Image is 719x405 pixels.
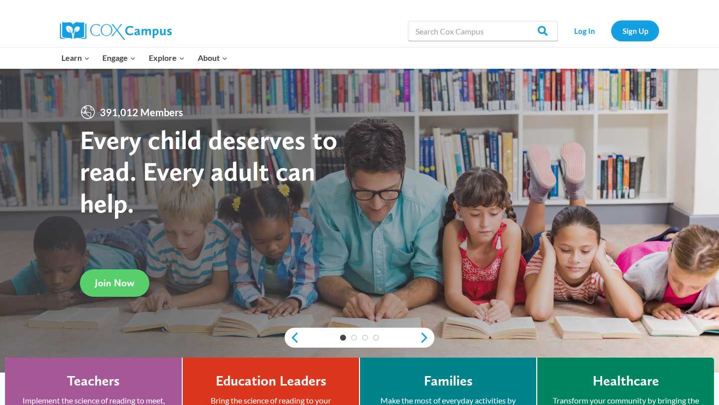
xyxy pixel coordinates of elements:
span: About [198,51,228,64]
h4: Teachers [67,373,120,390]
span: Join Now [95,277,134,289]
h4: Education Leaders [216,373,327,390]
h4: Healthcare [593,373,659,390]
strong: Every child deserves to read. Every adult can help. [80,124,338,219]
a: 2 [351,335,357,341]
a: 1 [340,335,346,341]
a: 3 [362,335,368,341]
a: Log In [563,20,606,41]
input: Search Cox Campus [408,21,558,41]
nav: Primary Navigation [55,47,234,68]
nav: Secondary Navigation [563,20,659,41]
a: Join Now [80,269,149,297]
a: 4 [373,335,379,341]
a: Sign Up [611,20,659,41]
h4: Families [424,373,473,390]
span: 391,012 Members [96,104,187,120]
a: next [419,332,434,344]
div: content slider buttons [285,328,434,348]
span: Explore [149,51,185,64]
img: Cox Campus [60,22,172,40]
a: previous [285,332,300,344]
span: Engage [102,51,136,64]
span: Learn [61,51,90,64]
